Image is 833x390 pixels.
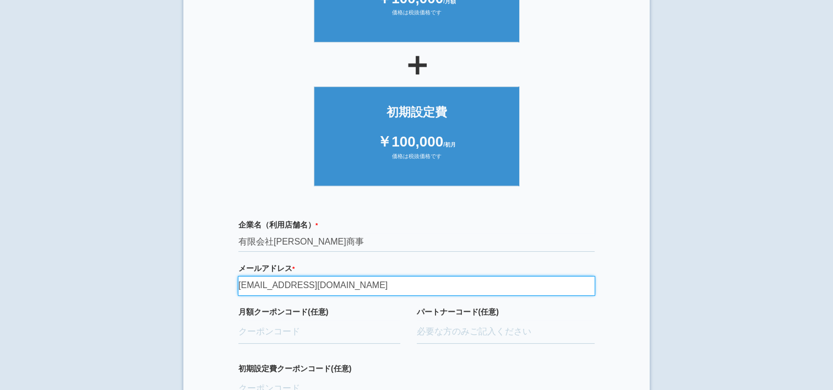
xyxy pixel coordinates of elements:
[238,306,400,317] label: 月額クーポンコード(任意)
[325,153,508,169] div: 価格は税抜価格です
[325,9,508,25] div: 価格は税抜価格です
[325,104,508,121] div: 初期設定費
[211,48,622,81] div: ＋
[238,263,595,274] label: メールアドレス
[417,306,595,317] label: パートナーコード(任意)
[443,142,456,148] span: /初月
[238,363,400,374] label: 初期設定費クーポンコード(任意)
[417,320,595,344] input: 必要な方のみご記入ください
[238,320,400,344] input: クーポンコード
[238,219,595,230] label: 企業名（利用店舗名）
[325,132,508,152] div: ￥100,000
